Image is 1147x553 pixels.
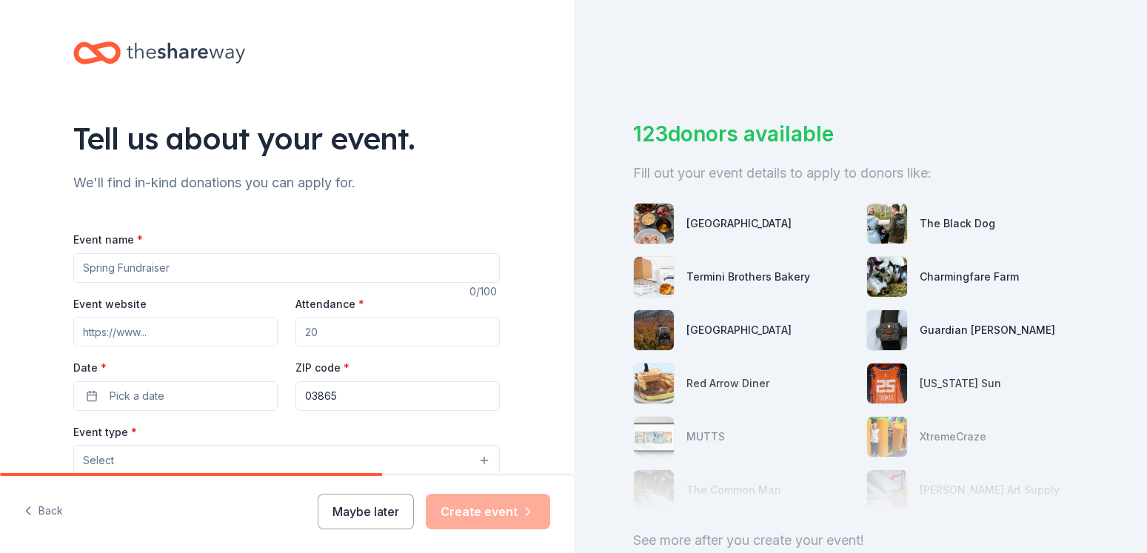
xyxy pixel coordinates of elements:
[295,361,350,375] label: ZIP code
[633,161,1089,185] div: Fill out your event details to apply to donors like:
[634,204,674,244] img: photo for River House Restaurant
[920,321,1055,339] div: Guardian [PERSON_NAME]
[73,297,147,312] label: Event website
[73,253,500,283] input: Spring Fundraiser
[73,317,278,346] input: https://www...
[633,529,1089,552] div: See more after you create your event!
[110,387,164,405] span: Pick a date
[634,257,674,297] img: photo for Termini Brothers Bakery
[73,361,278,375] label: Date
[686,321,792,339] div: [GEOGRAPHIC_DATA]
[686,215,792,232] div: [GEOGRAPHIC_DATA]
[920,268,1019,286] div: Charmingfare Farm
[867,310,907,350] img: photo for Guardian Angel Device
[295,381,500,411] input: 12345 (U.S. only)
[318,494,414,529] button: Maybe later
[73,425,137,440] label: Event type
[24,496,63,527] button: Back
[867,257,907,297] img: photo for Charmingfare Farm
[83,452,114,469] span: Select
[295,297,364,312] label: Attendance
[73,232,143,247] label: Event name
[73,381,278,411] button: Pick a date
[920,215,995,232] div: The Black Dog
[73,118,500,159] div: Tell us about your event.
[634,310,674,350] img: photo for Loon Mountain Resort
[867,204,907,244] img: photo for The Black Dog
[295,317,500,346] input: 20
[73,445,500,476] button: Select
[633,118,1089,150] div: 123 donors available
[73,171,500,195] div: We'll find in-kind donations you can apply for.
[686,268,810,286] div: Termini Brothers Bakery
[469,283,500,301] div: 0 /100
